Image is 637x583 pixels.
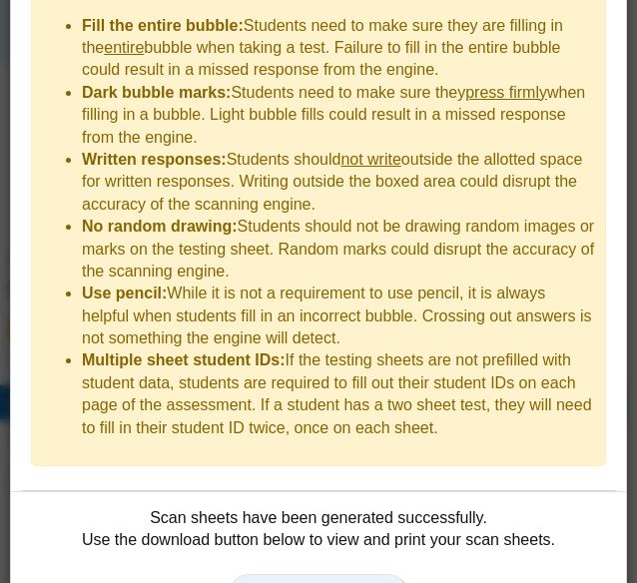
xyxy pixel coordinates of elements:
[82,351,286,368] b: Multiple sheet student IDs:
[104,39,144,56] u: entire
[465,84,547,101] u: press firmly
[340,151,400,168] u: not write
[82,84,231,101] b: Dark bubble marks:
[82,218,238,235] b: No random drawing:
[82,17,244,34] b: Fill the entire bubble:
[82,149,595,216] li: Students should outside the allotted space for written responses. Writing outside the boxed area ...
[82,15,595,82] li: Students need to make sure they are filling in the bubble when taking a test. Failure to fill in ...
[82,283,595,349] li: While it is not a requirement to use pencil, it is always helpful when students fill in an incorr...
[82,349,595,439] li: If the testing sheets are not prefilled with student data, students are required to fill out thei...
[82,216,595,283] li: Students should not be drawing random images or marks on the testing sheet. Random marks could di...
[82,151,227,168] b: Written responses:
[82,82,595,149] li: Students need to make sure they when filling in a bubble. Light bubble fills could result in a mi...
[82,285,167,301] b: Use pencil:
